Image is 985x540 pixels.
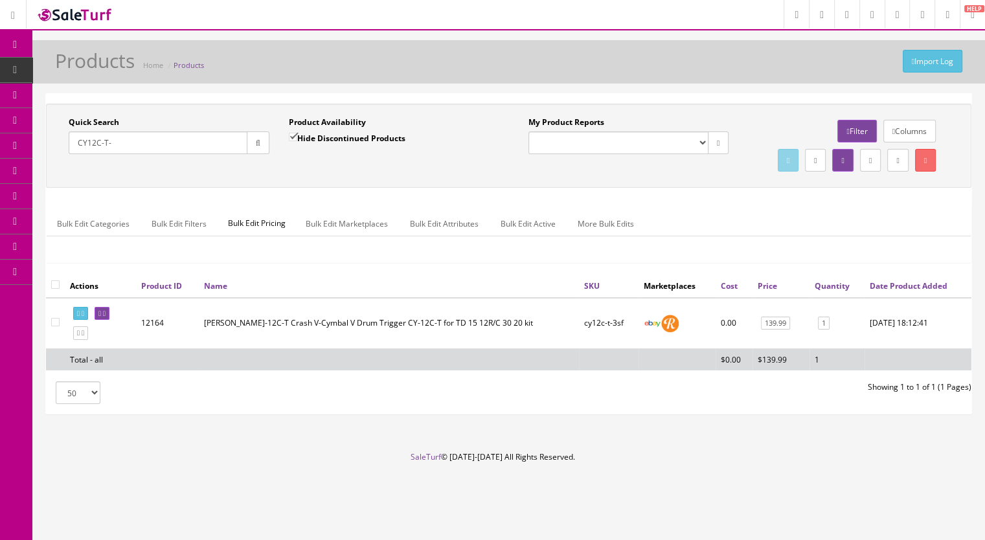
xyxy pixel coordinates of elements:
[644,315,661,332] img: ebay
[716,298,753,349] td: 0.00
[815,280,850,291] a: Quantity
[758,280,777,291] a: Price
[295,211,398,236] a: Bulk Edit Marketplaces
[661,315,679,332] img: reverb
[753,348,810,370] td: $139.99
[837,120,876,142] a: Filter
[964,5,984,12] span: HELP
[199,298,579,349] td: Roland CY-12C-T Crash V-Cymbal V Drum Trigger CY-12C-T for TD 15 12R/C 30 20 kit
[411,451,441,462] a: SaleTurf
[567,211,644,236] a: More Bulk Edits
[65,274,136,297] th: Actions
[903,50,962,73] a: Import Log
[136,298,199,349] td: 12164
[289,131,405,144] label: Hide Discontinued Products
[204,280,227,291] a: Name
[509,381,982,393] div: Showing 1 to 1 of 1 (1 Pages)
[810,348,865,370] td: 1
[141,211,217,236] a: Bulk Edit Filters
[490,211,566,236] a: Bulk Edit Active
[69,131,247,154] input: Search
[55,50,135,71] h1: Products
[761,317,790,330] a: 139.99
[721,280,738,291] a: Cost
[143,60,163,70] a: Home
[141,280,182,291] a: Product ID
[865,298,971,349] td: 2025-09-22 18:12:41
[870,280,947,291] a: Date Product Added
[716,348,753,370] td: $0.00
[584,280,600,291] a: SKU
[47,211,140,236] a: Bulk Edit Categories
[65,348,136,370] td: Total - all
[218,211,295,236] span: Bulk Edit Pricing
[528,117,604,128] label: My Product Reports
[400,211,489,236] a: Bulk Edit Attributes
[174,60,204,70] a: Products
[69,117,119,128] label: Quick Search
[639,274,716,297] th: Marketplaces
[36,6,114,23] img: SaleTurf
[818,317,830,330] a: 1
[883,120,936,142] a: Columns
[289,133,297,141] input: Hide Discontinued Products
[289,117,366,128] label: Product Availability
[579,298,639,349] td: cy12c-t-3sf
